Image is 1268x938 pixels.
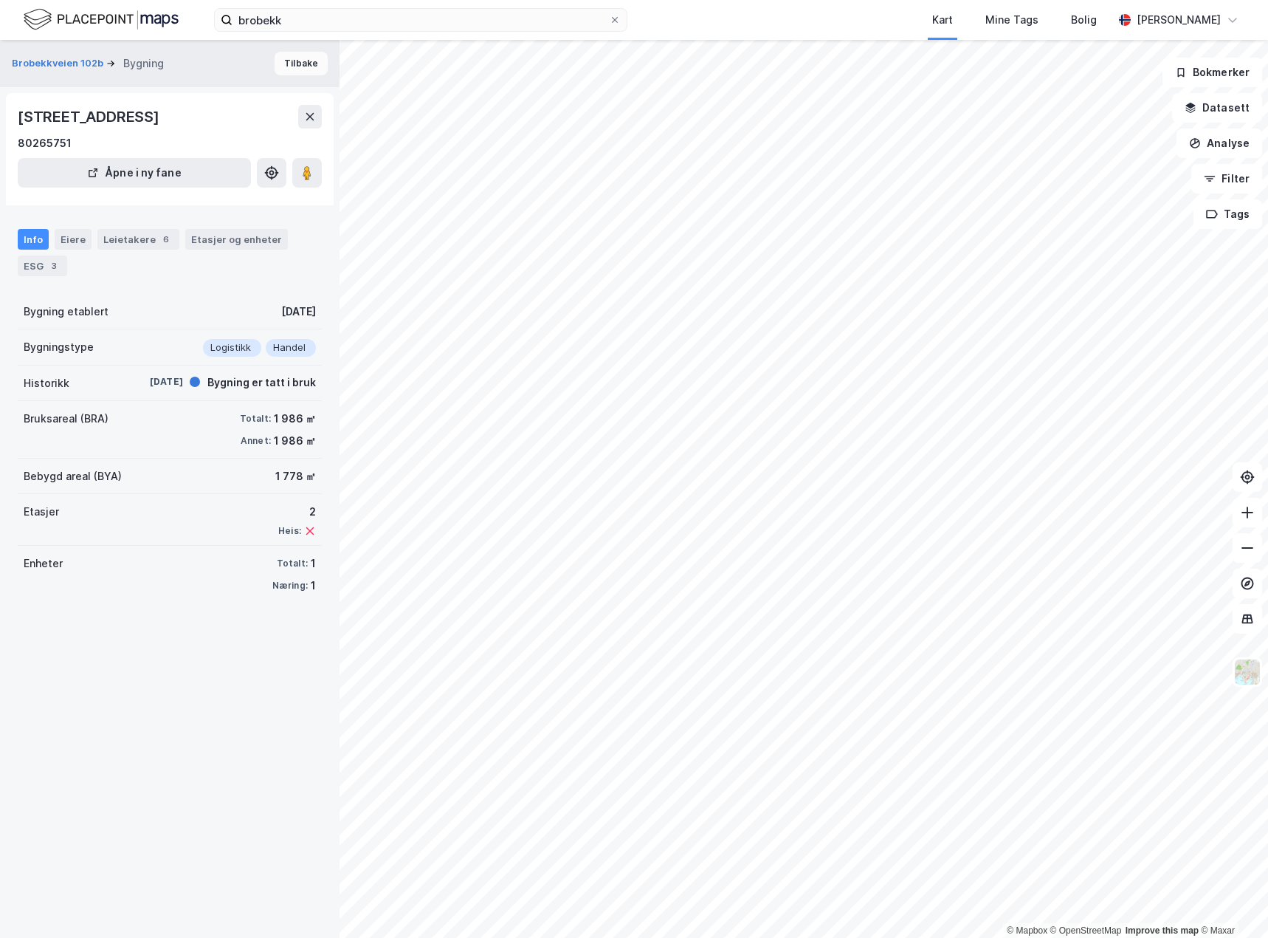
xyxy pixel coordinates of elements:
iframe: Chat Widget [1194,867,1268,938]
div: Etasjer [24,503,59,521]
div: 6 [159,232,173,247]
div: 3 [46,259,61,273]
button: Tilbake [275,52,328,75]
div: [PERSON_NAME] [1137,11,1221,29]
div: 80265751 [18,134,72,152]
div: Bruksareal (BRA) [24,410,108,428]
div: 1 [311,555,316,572]
div: Bygning er tatt i bruk [207,374,316,391]
div: [DATE] [124,375,183,388]
div: Heis: [278,525,301,537]
div: ESG [18,256,67,276]
div: 1 [311,577,316,595]
div: Historikk [24,374,69,392]
div: Enheter [24,555,63,572]
div: Totalt: [240,413,271,425]
div: Bygning etablert [24,303,108,321]
div: Bygningstype [24,338,94,356]
div: Mine Tags [985,11,1038,29]
div: Bebygd areal (BYA) [24,468,122,485]
div: [STREET_ADDRESS] [18,105,162,129]
div: 1 986 ㎡ [274,432,316,450]
div: Kontrollprogram for chat [1194,867,1268,938]
div: Annet: [241,435,271,447]
div: Kart [932,11,953,29]
div: 1 778 ㎡ [275,468,316,485]
div: Etasjer og enheter [191,233,282,246]
a: Improve this map [1126,925,1199,936]
button: Analyse [1176,129,1262,158]
div: [DATE] [281,303,316,321]
div: Eiere [55,229,92,250]
div: Næring: [272,580,308,592]
div: Totalt: [277,558,308,569]
input: Søk på adresse, matrikkel, gårdeiere, leietakere eller personer [232,9,609,31]
img: Z [1233,658,1261,686]
a: Mapbox [1007,925,1047,936]
div: Leietakere [97,229,179,250]
div: Bygning [123,55,164,72]
a: OpenStreetMap [1050,925,1122,936]
img: logo.f888ab2527a4732fd821a326f86c7f29.svg [24,7,179,32]
button: Tags [1193,199,1262,229]
button: Bokmerker [1162,58,1262,87]
button: Filter [1191,164,1262,194]
button: Datasett [1172,93,1262,123]
div: Info [18,229,49,250]
div: Bolig [1071,11,1097,29]
div: 2 [278,503,316,521]
div: 1 986 ㎡ [274,410,316,428]
button: Brobekkveien 102b [12,56,106,71]
button: Åpne i ny fane [18,158,251,188]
